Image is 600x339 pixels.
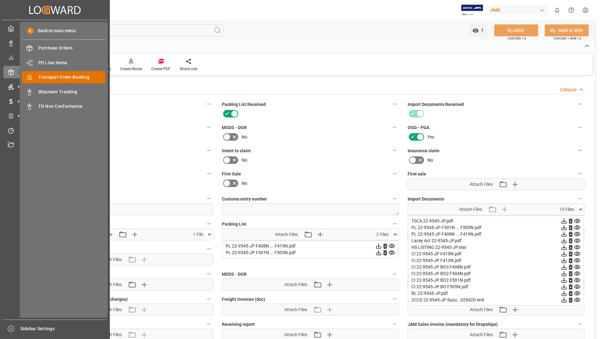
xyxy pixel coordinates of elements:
span: Packing List Received [222,101,266,108]
div: CI 22-9545-JP F413N.pdf [411,257,581,264]
div: 2CCD 22-9545-JP Suzu...029420.eml [411,297,581,303]
span: Freight invoices (doc) [222,296,265,303]
div: Share Link [180,66,197,72]
span: Attach Files [99,306,122,313]
button: OGD - PGA [576,123,584,131]
span: Import Documents Received [408,101,464,108]
button: Customs documents sent to broker [205,123,213,131]
div: PL 22-9545-JP F408N ... F419N.pdf [411,231,581,237]
input: Search Fields [29,24,223,36]
div: TSCA 22-9545-JP.pdf [411,218,581,224]
span: Attach Files [470,306,493,313]
a: Document Management [3,139,106,151]
a: Timeslot Management V2 [3,124,106,136]
button: Freight invoices (doc) [391,295,399,303]
input: DD-MM-YYYY [36,203,213,215]
div: PL 22-9545-JP F501N ... F505N.pdf [226,249,395,256]
div: CI 22-9545-JP BO2 F504N.pdf [411,270,581,277]
div: JIMS [487,6,548,15]
button: Invoice from the Supplier (doc) [205,245,213,253]
button: Receiving report [391,320,399,328]
span: First sale [408,171,426,177]
span: Duty invoice [408,296,432,303]
button: Carrier /Forwarder claim [205,169,213,178]
span: Customs entry number [222,196,267,202]
span: Attach File [92,231,112,238]
button: MSDS - DGR [391,123,399,131]
span: OGD - PGA [408,124,429,131]
button: Insurance claim [576,146,584,154]
span: Attach Files [284,281,307,288]
span: Purchase Orders [38,45,106,51]
span: Attach Files [99,256,122,263]
span: No [242,180,247,187]
span: TO Non Conformance [38,103,106,110]
span: Yes [427,134,434,140]
button: Customs entry number [391,195,399,203]
a: Data Management [3,37,106,49]
span: Ctrl/CMD + Shift + S [554,36,581,41]
div: PL 22-9545-JP F408N ... F419N.pdf [226,243,395,249]
span: Receiving report [222,321,255,328]
button: JIMS [487,4,550,16]
span: 2 Files [376,231,388,238]
a: My Cockpit [3,22,106,34]
button: MSDS - DGR [391,270,399,278]
span: JAM Sales invoice (mandatory for Dropships) [408,321,498,328]
span: Intent to claim [222,148,251,154]
button: SAVE [494,24,538,36]
button: Import Documents Received [576,100,584,108]
span: Attach Files [470,181,493,188]
span: No [242,157,247,164]
button: show 0 new notifications [550,3,564,17]
div: CI 22-9545-JP F419N.pdf [411,251,581,257]
button: Packing List Received [391,100,399,108]
span: 13 Files [559,206,574,213]
button: Receiving report [205,146,213,154]
div: HS LISTING 22-9545-JP.xlsx [411,244,581,251]
div: PL 22-9545-JP F501N ... F505N.pdf [411,224,581,231]
a: PO Line Items [22,56,105,69]
span: Attach Files [459,206,482,213]
button: First Sale [391,169,399,178]
button: Shipping instructions SENT [205,100,213,108]
a: Shipment Tracking [22,86,105,98]
span: OGD - PGA [408,271,429,278]
span: Attach Files [99,281,122,288]
span: Ctrl/CMD + S [508,36,526,41]
button: First sale [576,169,584,178]
div: BL 22-9545-JP.pdf [411,290,581,297]
button: open menu [469,24,487,36]
span: MSDS - DGR [222,271,247,278]
span: Import Documents [408,196,444,202]
button: JAM Sales invoice (mandatory for Dropships) [576,320,584,328]
div: CI 22-9545-JP BO2 F501N.pdf [411,277,581,284]
span: Insurance claim [408,148,439,154]
span: Shipment Tracking [38,89,106,95]
button: Packing List [391,220,399,228]
button: Customs clearance date [205,195,213,203]
div: Create Route [120,66,142,72]
span: Back to main menu [34,28,76,34]
span: MSDS - DGR [222,124,247,131]
span: Attach Files [284,331,307,338]
span: Attach Files [275,231,298,238]
span: Attach Files [470,331,493,338]
button: Quote (Freight and/or any additional charges) [205,295,213,303]
button: Preferential tariff [205,270,213,278]
a: My Reports [3,51,106,64]
div: Collapse [560,86,576,93]
button: Import Documents [576,195,584,203]
span: First Sale [222,171,241,177]
span: Packing List [222,221,246,227]
img: Exertis%20JAM%20-%20Email%20Logo.jpg_1722504956.jpg [461,5,483,16]
span: PO Line Items [38,60,106,66]
div: Create PDF [151,66,170,72]
span: Attach Files [284,306,307,313]
div: CI 22-9545-JP BO3 F408N.pdf [411,264,581,270]
span: Transport Order Booking [38,74,106,81]
a: Purchase Orders [22,42,105,54]
button: Claim documents [205,320,213,328]
span: Attach Files [99,331,122,338]
button: Intent to claim [391,146,399,154]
